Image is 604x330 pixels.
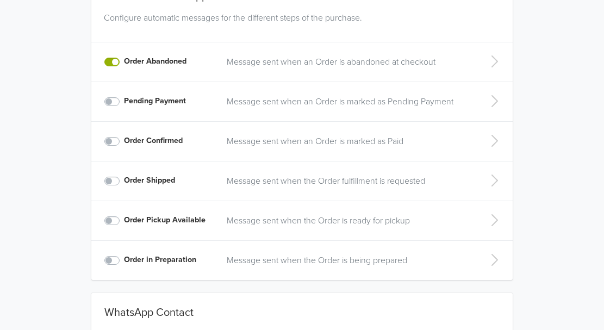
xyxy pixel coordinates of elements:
[227,95,469,108] a: Message sent when an Order is marked as Pending Payment
[99,11,505,38] div: Configure automatic messages for the different steps of the purchase.
[227,55,469,69] a: Message sent when an Order is abandoned at checkout
[124,254,196,266] label: Order in Preparation
[227,254,469,267] a: Message sent when the Order is being prepared
[124,55,186,67] label: Order Abandoned
[124,175,175,186] label: Order Shipped
[124,95,186,107] label: Pending Payment
[227,214,469,227] a: Message sent when the Order is ready for pickup
[124,135,183,147] label: Order Confirmed
[227,175,469,188] a: Message sent when the Order fulfillment is requested
[124,214,206,226] label: Order Pickup Available
[104,306,500,323] div: WhatsApp Contact
[227,135,469,148] a: Message sent when an Order is marked as Paid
